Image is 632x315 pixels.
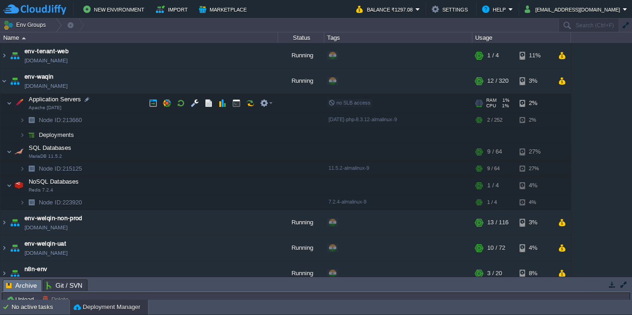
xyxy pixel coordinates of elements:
[487,195,497,210] div: 1 / 4
[500,103,509,109] span: 1%
[432,4,471,15] button: Settings
[83,4,147,15] button: New Environment
[25,274,68,283] a: [DOMAIN_NAME]
[520,161,550,176] div: 27%
[19,195,25,210] img: AMDAwAAAACH5BAEAAAAALAAAAAABAAEAAAICRAEAOw==
[520,261,550,286] div: 8%
[25,56,68,65] a: [DOMAIN_NAME]
[8,210,21,235] img: AMDAwAAAACH5BAEAAAAALAAAAAABAAEAAAICRAEAOw==
[487,210,508,235] div: 13 / 116
[0,261,8,286] img: AMDAwAAAACH5BAEAAAAALAAAAAABAAEAAAICRAEAOw==
[482,4,508,15] button: Help
[520,235,550,260] div: 4%
[28,178,80,185] span: NoSQL Databases
[38,165,83,173] a: Node ID:215125
[25,195,38,210] img: AMDAwAAAACH5BAEAAAAALAAAAAABAAEAAAICRAEAOw==
[6,295,37,303] button: Upload
[38,165,83,173] span: 215125
[487,161,500,176] div: 9 / 64
[500,98,509,103] span: 1%
[156,4,191,15] button: Import
[25,47,68,56] a: env-tenant-web
[525,4,623,15] button: [EMAIL_ADDRESS][DOMAIN_NAME]
[520,176,550,195] div: 4%
[25,265,48,274] a: n8n-env
[278,68,324,93] div: Running
[28,95,82,103] span: Application Servers
[25,113,38,127] img: AMDAwAAAACH5BAEAAAAALAAAAAABAAEAAAICRAEAOw==
[487,43,499,68] div: 1 / 4
[6,94,12,112] img: AMDAwAAAACH5BAEAAAAALAAAAAABAAEAAAICRAEAOw==
[1,32,278,43] div: Name
[28,144,73,151] a: SQL DatabasesMariaDB 11.5.2
[25,248,68,258] a: [DOMAIN_NAME]
[8,261,21,286] img: AMDAwAAAACH5BAEAAAAALAAAAAABAAEAAAICRAEAOw==
[487,142,502,161] div: 9 / 64
[12,142,25,161] img: AMDAwAAAACH5BAEAAAAALAAAAAABAAEAAAICRAEAOw==
[25,128,38,142] img: AMDAwAAAACH5BAEAAAAALAAAAAABAAEAAAICRAEAOw==
[520,142,550,161] div: 27%
[278,235,324,260] div: Running
[279,32,324,43] div: Status
[328,117,397,122] span: [DATE]-php-8.3.12-almalinux-9
[29,154,62,159] span: MariaDB 11.5.2
[487,68,508,93] div: 12 / 320
[520,68,550,93] div: 3%
[38,116,83,124] span: 213660
[38,131,75,139] span: Deployments
[39,199,62,206] span: Node ID:
[473,32,570,43] div: Usage
[0,210,8,235] img: AMDAwAAAACH5BAEAAAAALAAAAAABAAEAAAICRAEAOw==
[28,178,80,185] a: NoSQL DatabasesRedis 7.2.4
[487,113,502,127] div: 2 / 252
[25,239,66,248] a: env-welqin-uat
[19,113,25,127] img: AMDAwAAAACH5BAEAAAAALAAAAAABAAEAAAICRAEAOw==
[6,280,37,291] span: Archive
[39,117,62,124] span: Node ID:
[12,300,69,315] div: No active tasks
[3,19,49,31] button: Env Groups
[520,210,550,235] div: 3%
[325,32,472,43] div: Tags
[278,261,324,286] div: Running
[278,210,324,235] div: Running
[6,176,12,195] img: AMDAwAAAACH5BAEAAAAALAAAAAABAAEAAAICRAEAOw==
[520,94,550,112] div: 2%
[328,100,371,105] span: no SLB access
[19,161,25,176] img: AMDAwAAAACH5BAEAAAAALAAAAAABAAEAAAICRAEAOw==
[328,199,366,204] span: 7.2.4-almalinux-9
[199,4,249,15] button: Marketplace
[520,195,550,210] div: 4%
[8,43,21,68] img: AMDAwAAAACH5BAEAAAAALAAAAAABAAEAAAICRAEAOw==
[28,144,73,152] span: SQL Databases
[278,43,324,68] div: Running
[6,142,12,161] img: AMDAwAAAACH5BAEAAAAALAAAAAABAAEAAAICRAEAOw==
[38,116,83,124] a: Node ID:213660
[29,187,53,193] span: Redis 7.2.4
[25,214,82,223] a: env-welqin-non-prod
[8,235,21,260] img: AMDAwAAAACH5BAEAAAAALAAAAAABAAEAAAICRAEAOw==
[0,235,8,260] img: AMDAwAAAACH5BAEAAAAALAAAAAABAAEAAAICRAEAOw==
[520,113,550,127] div: 2%
[46,280,82,291] span: Git / SVN
[328,165,369,171] span: 11.5.2-almalinux-9
[487,176,499,195] div: 1 / 4
[486,103,496,109] span: CPU
[38,198,83,206] a: Node ID:223920
[74,303,140,312] button: Deployment Manager
[25,81,68,91] a: [DOMAIN_NAME]
[0,68,8,93] img: AMDAwAAAACH5BAEAAAAALAAAAAABAAEAAAICRAEAOw==
[487,235,505,260] div: 10 / 72
[487,261,502,286] div: 3 / 20
[25,161,38,176] img: AMDAwAAAACH5BAEAAAAALAAAAAABAAEAAAICRAEAOw==
[25,72,54,81] a: env-waqin
[38,198,83,206] span: 223920
[25,223,68,232] a: [DOMAIN_NAME]
[0,43,8,68] img: AMDAwAAAACH5BAEAAAAALAAAAAABAAEAAAICRAEAOw==
[12,94,25,112] img: AMDAwAAAACH5BAEAAAAALAAAAAABAAEAAAICRAEAOw==
[39,165,62,172] span: Node ID:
